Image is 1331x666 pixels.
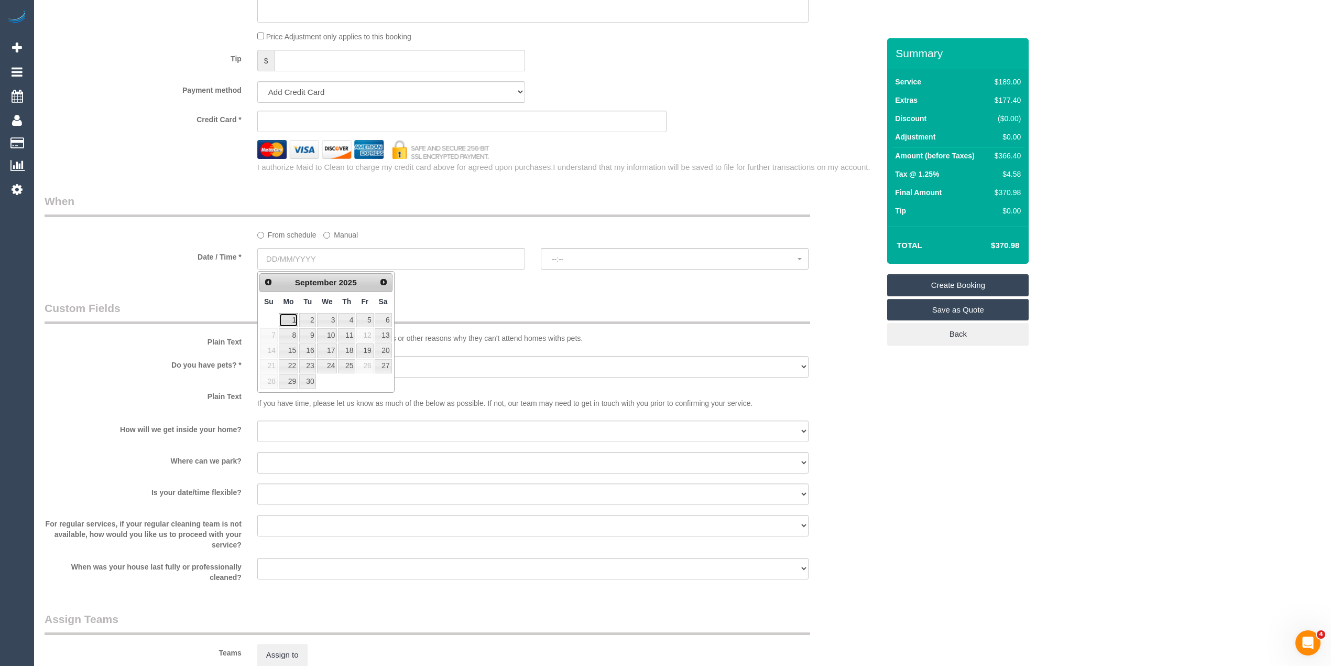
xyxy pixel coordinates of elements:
span: Wednesday [322,297,333,306]
img: Automaid Logo [6,10,27,25]
a: 10 [317,328,337,342]
iframe: Intercom live chat [1295,630,1321,656]
label: Date / Time * [37,248,249,262]
a: 17 [317,343,337,358]
div: I authorize Maid to Clean to charge my credit card above for agreed upon purchases. [249,162,887,173]
a: 1 [279,313,298,327]
a: 5 [356,313,373,327]
label: Is your date/time flexible? [37,484,249,498]
span: September [295,278,337,287]
label: Payment method [37,81,249,95]
div: $366.40 [990,151,1021,161]
a: 8 [279,328,298,342]
a: 22 [279,359,298,373]
div: $177.40 [990,95,1021,105]
strong: Total [897,241,922,250]
label: Service [895,77,921,87]
label: Tax @ 1.25% [895,169,939,179]
span: Price Adjustment only applies to this booking [266,33,411,41]
p: If you have time, please let us know as much of the below as possible. If not, our team may need ... [257,388,809,409]
label: Tip [37,50,249,64]
legend: When [45,194,810,217]
span: I understand that my information will be saved to file for further transactions on my account. [553,163,870,171]
a: 24 [317,359,337,373]
span: 12 [356,328,373,342]
a: Save as Quote [887,299,1029,321]
span: Saturday [379,297,388,306]
a: 13 [375,328,392,342]
a: 4 [338,313,355,327]
label: How will we get inside your home? [37,421,249,435]
label: Adjustment [895,132,935,142]
a: 3 [317,313,337,327]
a: 25 [338,359,355,373]
a: 16 [299,343,316,358]
span: 4 [1317,630,1325,639]
a: 19 [356,343,373,358]
span: 26 [356,359,373,373]
input: DD/MM/YYYY [257,248,525,270]
input: Manual [323,232,330,239]
a: 11 [338,328,355,342]
a: 6 [375,313,392,327]
a: Next [376,275,391,289]
h4: $370.98 [959,241,1019,250]
span: --:-- [552,255,798,263]
a: 9 [299,328,316,342]
a: 30 [299,374,316,389]
div: $0.00 [990,132,1021,142]
img: credit cards [249,140,497,158]
legend: Assign Teams [45,611,810,635]
label: Credit Card * [37,111,249,125]
a: 29 [279,374,298,389]
p: Some of our cleaning teams have allergies or other reasons why they can't attend homes withs pets. [257,333,809,343]
label: From schedule [257,226,317,240]
a: 2 [299,313,316,327]
label: Final Amount [895,187,942,198]
span: Sunday [264,297,274,306]
span: 28 [260,374,278,389]
label: When was your house last fully or professionally cleaned? [37,558,249,583]
legend: Custom Fields [45,300,810,324]
label: Teams [37,644,249,658]
label: Plain Text [37,388,249,402]
iframe: Secure card payment input frame [266,116,658,126]
a: Create Booking [887,274,1029,296]
label: Plain Text [37,333,249,347]
span: Monday [283,297,293,306]
span: Friday [361,297,368,306]
h3: Summary [896,47,1023,59]
span: Thursday [342,297,351,306]
span: Next [379,278,388,286]
a: Back [887,323,1029,345]
div: $189.00 [990,77,1021,87]
span: 7 [260,328,278,342]
label: Manual [323,226,358,240]
a: 27 [375,359,392,373]
label: Amount (before Taxes) [895,151,974,161]
label: For regular services, if your regular cleaning team is not available, how would you like us to pr... [37,515,249,550]
div: $0.00 [990,206,1021,216]
label: Extras [895,95,918,105]
a: 15 [279,343,298,358]
label: Discount [895,113,926,124]
span: 2025 [339,278,356,287]
a: 23 [299,359,316,373]
label: Tip [895,206,906,216]
label: Where can we park? [37,452,249,466]
a: 18 [338,343,355,358]
span: $ [257,50,275,71]
div: ($0.00) [990,113,1021,124]
span: 14 [260,343,278,358]
div: $370.98 [990,187,1021,198]
span: Tuesday [303,297,312,306]
label: Do you have pets? * [37,356,249,370]
button: Assign to [257,644,308,666]
span: 21 [260,359,278,373]
span: Prev [264,278,272,286]
a: Prev [261,275,276,289]
a: 20 [375,343,392,358]
input: From schedule [257,232,264,239]
button: --:-- [541,248,809,270]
